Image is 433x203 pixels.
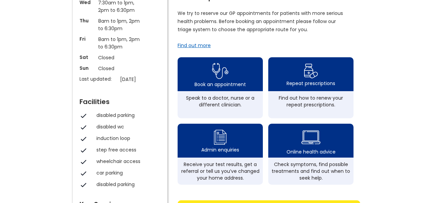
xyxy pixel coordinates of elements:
[178,124,263,185] a: admin enquiry iconAdmin enquiriesReceive your test results, get a referral or tell us you’ve chan...
[120,76,164,83] p: [DATE]
[96,146,157,153] div: step free access
[98,36,142,50] p: 8am to 1pm, 2pm to 6:30pm
[96,135,157,142] div: induction loop
[178,9,343,34] p: We try to reserve our GP appointments for patients with more serious health problems. Before book...
[96,123,157,130] div: disabled wc
[181,95,259,108] div: Speak to a doctor, nurse or a different clinician.
[178,57,263,118] a: book appointment icon Book an appointmentSpeak to a doctor, nurse or a different clinician.
[79,95,161,105] div: Facilities
[301,126,320,148] img: health advice icon
[272,95,350,108] div: Find out how to renew your repeat prescriptions.
[79,17,95,24] p: Thu
[96,158,157,165] div: wheelchair access
[304,62,318,80] img: repeat prescription icon
[79,36,95,42] p: Fri
[96,169,157,176] div: car parking
[79,65,95,72] p: Sun
[268,57,354,118] a: repeat prescription iconRepeat prescriptionsFind out how to renew your repeat prescriptions.
[98,17,142,32] p: 8am to 1pm, 2pm to 6:30pm
[268,124,354,185] a: health advice iconOnline health adviceCheck symptoms, find possible treatments and find out when ...
[287,80,335,87] div: Repeat prescriptions
[212,61,228,81] img: book appointment icon
[287,148,336,155] div: Online health advice
[98,54,142,61] p: Closed
[181,161,259,181] div: Receive your test results, get a referral or tell us you’ve changed your home address.
[98,65,142,72] p: Closed
[79,54,95,61] p: Sat
[96,112,157,119] div: disabled parking
[195,81,246,88] div: Book an appointment
[213,128,228,146] img: admin enquiry icon
[96,181,157,188] div: disabled parking
[79,76,117,82] p: Last updated:
[178,42,211,49] a: Find out more
[201,146,239,153] div: Admin enquiries
[272,161,350,181] div: Check symptoms, find possible treatments and find out when to seek help.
